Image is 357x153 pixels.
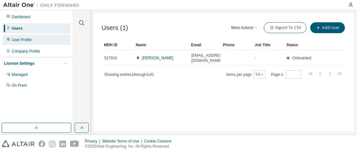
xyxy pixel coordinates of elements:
button: More Actions [230,22,260,33]
p: © 2025 Altair Engineering, Inc. All Rights Reserved. [85,144,175,149]
div: Name [136,40,186,50]
div: Job Title [255,40,281,50]
span: Users (1) [101,24,128,32]
img: Altair One [3,2,83,8]
div: Privacy [85,139,102,144]
button: Export To CSV [264,22,306,33]
span: Items per page [226,70,265,79]
div: Email [191,40,218,50]
div: Cookie Consent [144,139,175,144]
div: Phone [223,40,250,50]
img: linkedin.svg [59,141,66,147]
div: User Profile [12,37,32,42]
div: Status [286,40,313,50]
img: youtube.svg [70,141,79,147]
span: Showing entries 1 through 1 of 1 [104,72,154,77]
div: On Prem [12,83,27,88]
div: License Settings [4,61,34,66]
div: Dashboard [12,14,31,19]
span: 517919 [104,55,117,61]
img: instagram.svg [49,141,56,147]
button: 10 [255,72,264,77]
div: Website Terms of Use [102,139,144,144]
span: Onboarded [292,56,311,60]
a: [PERSON_NAME] [142,56,174,60]
img: facebook.svg [38,141,45,147]
div: Users [12,26,22,31]
div: Managed [12,72,28,77]
img: altair_logo.svg [2,141,35,147]
div: MDH ID [104,40,131,50]
span: [EMAIL_ADDRESS][DOMAIN_NAME] [191,53,225,63]
div: Company Profile [12,49,40,54]
span: Page n. [271,70,301,79]
span: - [255,55,256,61]
button: Add User [310,22,345,33]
